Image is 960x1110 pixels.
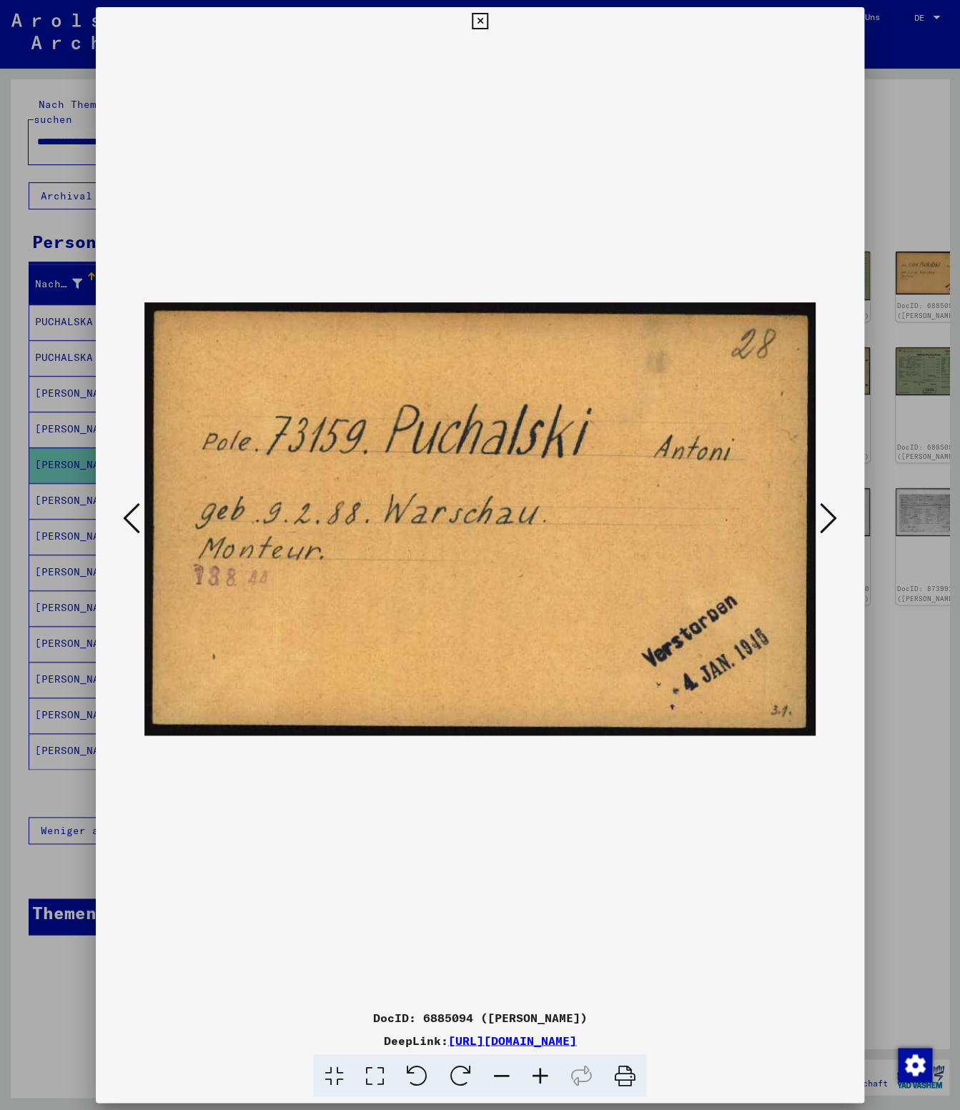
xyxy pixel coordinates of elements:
[897,1047,931,1081] div: Zustimmung ändern
[96,1031,863,1049] div: DeepLink:
[898,1048,932,1082] img: Zustimmung ändern
[144,36,815,1003] img: 001.jpg
[96,1009,863,1026] div: DocID: 6885094 ([PERSON_NAME])
[447,1033,576,1047] a: [URL][DOMAIN_NAME]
